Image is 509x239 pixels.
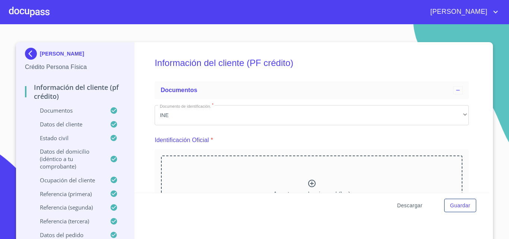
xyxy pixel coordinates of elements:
p: Referencia (segunda) [25,204,110,211]
button: Descargar [394,199,426,213]
p: Referencia (primera) [25,190,110,198]
div: Documentos [155,81,469,99]
img: Docupass spot blue [25,48,40,60]
p: Datos del domicilio (idéntico a tu comprobante) [25,148,110,170]
h5: Información del cliente (PF crédito) [155,48,469,78]
p: Identificación Oficial [155,136,209,145]
p: Datos del cliente [25,120,110,128]
span: Descargar [397,201,423,210]
p: [PERSON_NAME] [40,51,84,57]
button: account of current user [425,6,500,18]
button: Guardar [444,199,476,213]
p: Arrastra o selecciona el (los) documento(s) para agregar [273,190,350,208]
span: Documentos [161,87,197,93]
div: INE [155,105,469,125]
p: Estado Civil [25,134,110,142]
span: [PERSON_NAME] [425,6,491,18]
p: Documentos [25,107,110,114]
p: Referencia (tercera) [25,217,110,225]
p: Crédito Persona Física [25,63,125,72]
span: Guardar [450,201,470,210]
p: Datos del pedido [25,231,110,239]
p: Ocupación del Cliente [25,176,110,184]
div: [PERSON_NAME] [25,48,125,63]
p: Información del cliente (PF crédito) [25,83,125,101]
